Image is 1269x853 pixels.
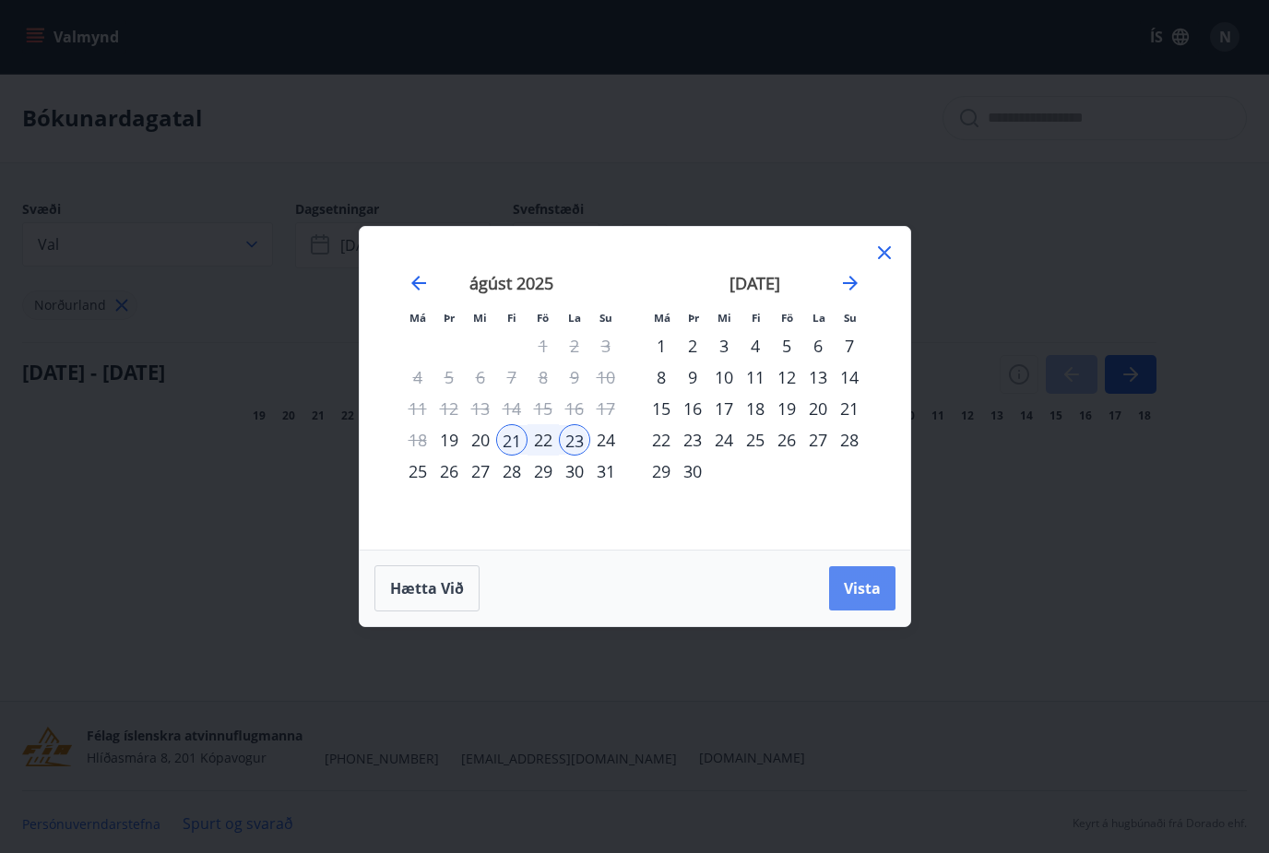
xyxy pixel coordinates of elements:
[677,456,708,487] div: 30
[781,311,793,325] small: Fö
[834,424,865,456] div: 28
[834,361,865,393] div: 14
[708,330,740,361] td: Choose miðvikudagur, 3. september 2025 as your check-in date. It’s available.
[802,361,834,393] td: Choose laugardagur, 13. september 2025 as your check-in date. It’s available.
[646,361,677,393] div: 8
[677,361,708,393] td: Choose þriðjudagur, 9. september 2025 as your check-in date. It’s available.
[708,393,740,424] td: Choose miðvikudagur, 17. september 2025 as your check-in date. It’s available.
[646,393,677,424] div: 15
[646,456,677,487] td: Choose mánudagur, 29. september 2025 as your check-in date. It’s available.
[402,361,433,393] td: Not available. mánudagur, 4. ágúst 2025
[718,311,731,325] small: Mi
[528,330,559,361] td: Not available. föstudagur, 1. ágúst 2025
[590,456,622,487] div: 31
[433,361,465,393] td: Not available. þriðjudagur, 5. ágúst 2025
[496,456,528,487] td: Choose fimmtudagur, 28. ágúst 2025 as your check-in date. It’s available.
[771,393,802,424] td: Choose föstudagur, 19. september 2025 as your check-in date. It’s available.
[812,311,825,325] small: La
[802,330,834,361] td: Choose laugardagur, 6. september 2025 as your check-in date. It’s available.
[802,393,834,424] div: 20
[528,424,559,456] div: 22
[590,393,622,424] td: Not available. sunnudagur, 17. ágúst 2025
[677,361,708,393] div: 9
[496,424,528,456] td: Selected as start date. fimmtudagur, 21. ágúst 2025
[496,361,528,393] td: Not available. fimmtudagur, 7. ágúst 2025
[507,311,516,325] small: Fi
[829,566,895,610] button: Vista
[844,578,881,598] span: Vista
[802,393,834,424] td: Choose laugardagur, 20. september 2025 as your check-in date. It’s available.
[433,456,465,487] td: Choose þriðjudagur, 26. ágúst 2025 as your check-in date. It’s available.
[646,424,677,456] div: 22
[465,456,496,487] td: Choose miðvikudagur, 27. ágúst 2025 as your check-in date. It’s available.
[496,424,528,456] div: 21
[708,424,740,456] td: Choose miðvikudagur, 24. september 2025 as your check-in date. It’s available.
[834,424,865,456] td: Choose sunnudagur, 28. september 2025 as your check-in date. It’s available.
[740,330,771,361] div: 4
[599,311,612,325] small: Su
[708,393,740,424] div: 17
[677,424,708,456] td: Choose þriðjudagur, 23. september 2025 as your check-in date. It’s available.
[677,424,708,456] div: 23
[390,578,464,598] span: Hætta við
[473,311,487,325] small: Mi
[708,361,740,393] td: Choose miðvikudagur, 10. september 2025 as your check-in date. It’s available.
[708,361,740,393] div: 10
[802,330,834,361] div: 6
[688,311,699,325] small: Þr
[465,361,496,393] td: Not available. miðvikudagur, 6. ágúst 2025
[559,456,590,487] td: Choose laugardagur, 30. ágúst 2025 as your check-in date. It’s available.
[402,456,433,487] div: 25
[677,330,708,361] div: 2
[590,456,622,487] td: Choose sunnudagur, 31. ágúst 2025 as your check-in date. It’s available.
[834,330,865,361] td: Choose sunnudagur, 7. september 2025 as your check-in date. It’s available.
[559,393,590,424] td: Not available. laugardagur, 16. ágúst 2025
[708,330,740,361] div: 3
[559,456,590,487] div: 30
[708,424,740,456] div: 24
[677,393,708,424] td: Choose þriðjudagur, 16. september 2025 as your check-in date. It’s available.
[444,311,455,325] small: Þr
[433,424,465,456] div: 19
[646,361,677,393] td: Choose mánudagur, 8. september 2025 as your check-in date. It’s available.
[374,565,480,611] button: Hætta við
[740,393,771,424] td: Choose fimmtudagur, 18. september 2025 as your check-in date. It’s available.
[771,361,802,393] div: 12
[834,330,865,361] div: 7
[409,311,426,325] small: Má
[802,424,834,456] td: Choose laugardagur, 27. september 2025 as your check-in date. It’s available.
[469,272,553,294] strong: ágúst 2025
[771,393,802,424] div: 19
[590,424,622,456] td: Choose sunnudagur, 24. ágúst 2025 as your check-in date. It’s available.
[559,424,590,456] div: 23
[646,456,677,487] div: 29
[465,424,496,456] div: 20
[559,330,590,361] td: Not available. laugardagur, 2. ágúst 2025
[646,330,677,361] td: Choose mánudagur, 1. september 2025 as your check-in date. It’s available.
[677,330,708,361] td: Choose þriðjudagur, 2. september 2025 as your check-in date. It’s available.
[496,393,528,424] td: Not available. fimmtudagur, 14. ágúst 2025
[433,424,465,456] td: Choose þriðjudagur, 19. ágúst 2025 as your check-in date. It’s available.
[402,393,433,424] td: Not available. mánudagur, 11. ágúst 2025
[834,361,865,393] td: Choose sunnudagur, 14. september 2025 as your check-in date. It’s available.
[740,330,771,361] td: Choose fimmtudagur, 4. september 2025 as your check-in date. It’s available.
[528,424,559,456] td: Selected. föstudagur, 22. ágúst 2025
[771,330,802,361] td: Choose föstudagur, 5. september 2025 as your check-in date. It’s available.
[433,456,465,487] div: 26
[839,272,861,294] div: Move forward to switch to the next month.
[740,424,771,456] td: Choose fimmtudagur, 25. september 2025 as your check-in date. It’s available.
[528,456,559,487] div: 29
[740,393,771,424] div: 18
[677,456,708,487] td: Choose þriðjudagur, 30. september 2025 as your check-in date. It’s available.
[752,311,761,325] small: Fi
[771,424,802,456] div: 26
[559,361,590,393] td: Not available. laugardagur, 9. ágúst 2025
[402,424,433,456] td: Not available. mánudagur, 18. ágúst 2025
[677,393,708,424] div: 16
[402,456,433,487] td: Choose mánudagur, 25. ágúst 2025 as your check-in date. It’s available.
[559,424,590,456] td: Selected as end date. laugardagur, 23. ágúst 2025
[771,330,802,361] div: 5
[740,424,771,456] div: 25
[433,393,465,424] td: Not available. þriðjudagur, 12. ágúst 2025
[465,456,496,487] div: 27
